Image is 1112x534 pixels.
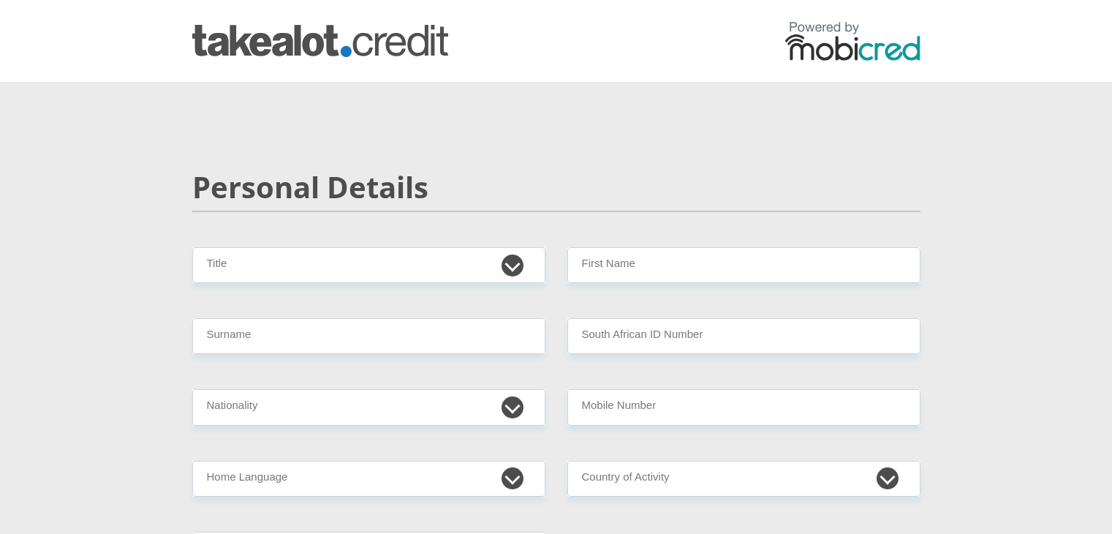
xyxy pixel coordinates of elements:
[567,389,920,425] input: Contact Number
[192,318,545,354] input: Surname
[567,318,920,354] input: ID Number
[567,247,920,283] input: First Name
[192,25,448,57] img: takealot_credit logo
[192,170,920,205] h2: Personal Details
[785,21,920,61] img: powered by mobicred logo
